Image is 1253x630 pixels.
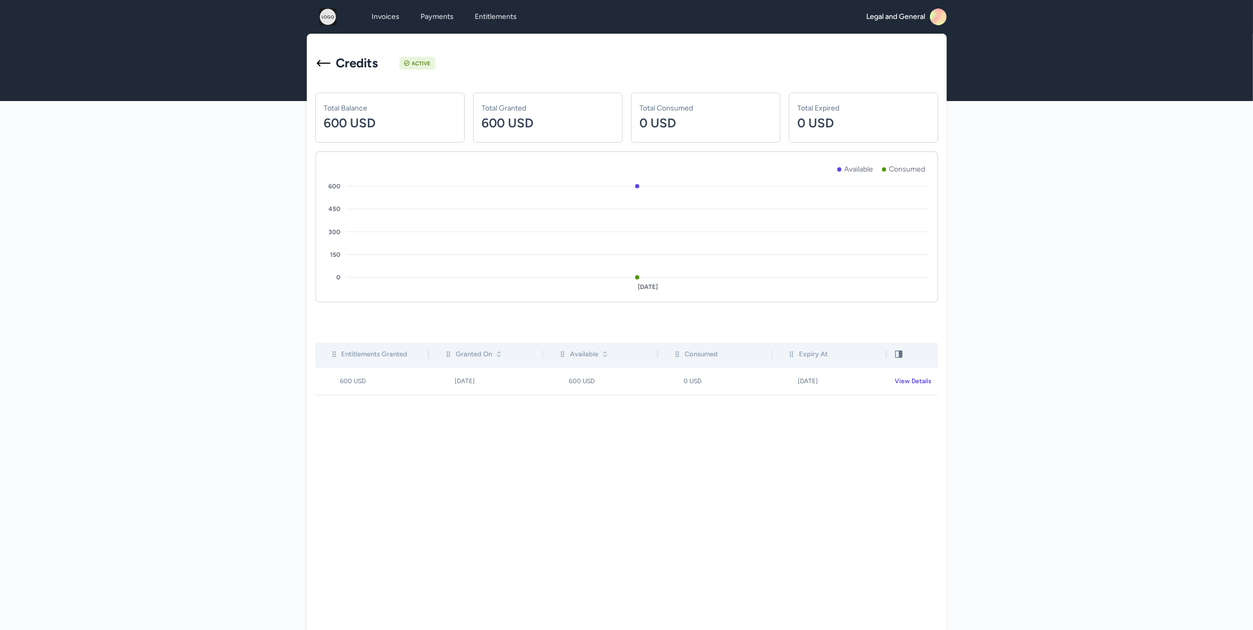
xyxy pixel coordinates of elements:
[637,284,657,291] tspan: [DATE]
[640,103,771,114] p: Total Consumed
[324,114,456,133] p: 600 USD
[328,228,340,236] tspan: 300
[787,349,828,359] div: Expiry At
[366,7,406,26] a: Invoices
[311,8,345,25] img: logo.png
[895,377,938,385] div: View Details
[798,114,929,133] p: 0 USD
[658,368,773,395] td: 0 USD
[324,103,456,114] p: Total Balance
[640,114,771,133] p: 0 USD
[415,7,460,26] a: Payments
[328,205,340,213] tspan: 450
[798,103,929,114] p: Total Expired
[544,368,658,395] td: 600 USD
[482,103,614,114] p: Total Granted
[336,55,378,72] h1: Credits
[444,349,503,359] div: Granted On
[330,349,408,359] div: Entitlements Granted
[845,164,874,175] p: Available
[469,7,524,26] a: Entitlements
[482,114,614,133] p: 600 USD
[315,368,429,395] td: 600 USD
[889,164,926,175] p: Consumed
[773,368,887,395] td: [DATE]
[328,183,340,190] tspan: 600
[867,12,926,22] span: Legal and General
[315,343,938,401] div: scrollable content
[412,59,431,67] div: Active
[558,349,609,359] div: Available
[330,251,340,258] tspan: 150
[867,8,947,25] a: Legal and General
[336,274,340,281] tspan: 0
[673,349,718,359] div: Consumed
[429,368,544,395] td: [DATE]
